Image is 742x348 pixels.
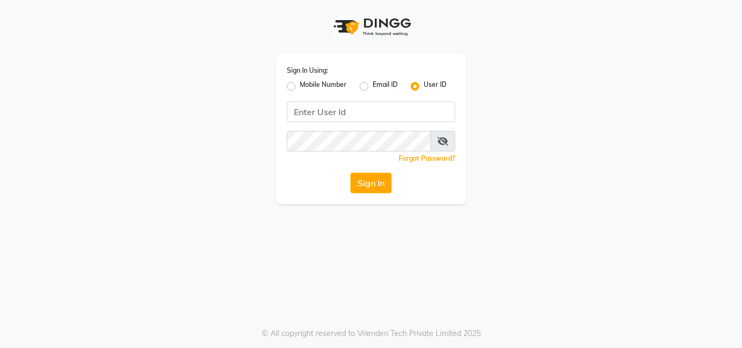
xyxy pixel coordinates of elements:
[287,131,431,151] input: Username
[399,154,455,162] a: Forgot Password?
[373,80,398,93] label: Email ID
[424,80,447,93] label: User ID
[287,102,455,122] input: Username
[287,66,328,75] label: Sign In Using:
[300,80,347,93] label: Mobile Number
[350,173,392,193] button: Sign In
[328,11,414,43] img: logo1.svg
